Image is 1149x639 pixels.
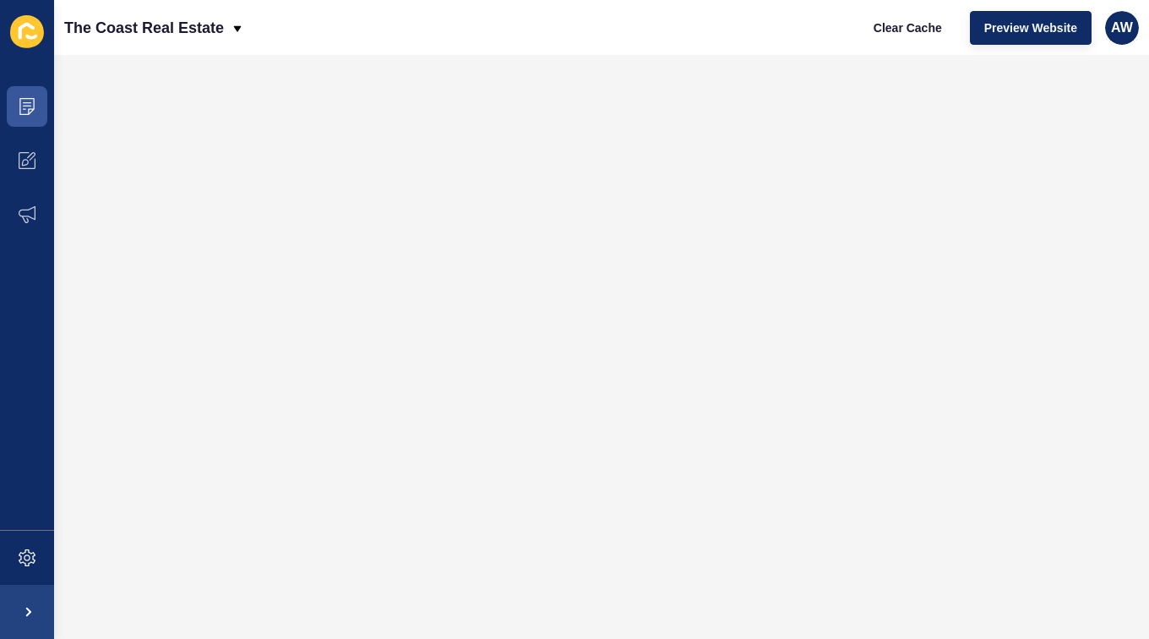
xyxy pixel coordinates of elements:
[984,19,1077,36] span: Preview Website
[874,19,942,36] span: Clear Cache
[859,11,956,45] button: Clear Cache
[64,7,224,49] p: The Coast Real Estate
[1111,19,1133,36] span: AW
[970,11,1092,45] button: Preview Website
